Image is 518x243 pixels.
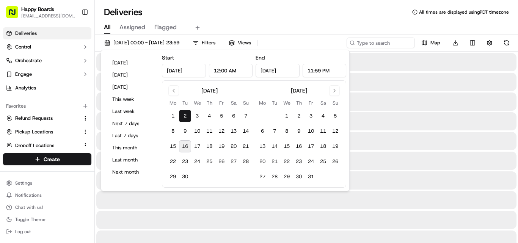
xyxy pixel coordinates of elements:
button: [EMAIL_ADDRESS][DOMAIN_NAME] [21,13,75,19]
th: Sunday [240,99,252,107]
span: [DATE] [29,118,45,124]
label: End [256,54,265,61]
th: Friday [215,99,228,107]
span: Control [15,44,31,50]
span: Map [430,39,440,46]
div: Past conversations [8,99,51,105]
button: 9 [179,125,191,137]
a: Deliveries [3,27,91,39]
th: Monday [167,99,179,107]
th: Tuesday [179,99,191,107]
button: Last 7 days [109,130,154,141]
button: Views [225,38,254,48]
button: 8 [167,125,179,137]
button: Map [418,38,444,48]
img: 1755196953914-cd9d9cba-b7f7-46ee-b6f5-75ff69acacf5 [16,72,30,86]
th: Thursday [203,99,215,107]
button: 18 [203,140,215,152]
button: 30 [179,171,191,183]
button: 11 [317,125,329,137]
button: Pickup Locations [3,126,91,138]
button: Create [3,153,91,165]
button: Refund Requests [3,112,91,124]
div: 📗 [8,170,14,176]
span: Create [44,155,60,163]
button: 21 [268,155,281,168]
button: 4 [203,110,215,122]
div: We're available if you need us! [34,80,104,86]
button: Happy Boards[EMAIL_ADDRESS][DOMAIN_NAME] [3,3,78,21]
img: 1736555255976-a54dd68f-1ca7-489b-9aae-adbdc363a1c4 [8,72,21,86]
span: Refund Requests [15,115,53,122]
button: Go to next month [329,85,340,96]
button: 29 [167,171,179,183]
button: 16 [293,140,305,152]
button: 4 [317,110,329,122]
button: Dropoff Locations [3,140,91,152]
span: Pickup Locations [15,129,53,135]
span: Pylon [75,187,92,193]
button: Settings [3,178,91,188]
div: [DATE] [291,87,307,94]
span: Toggle Theme [15,216,46,223]
button: Last month [109,155,154,165]
button: 19 [215,140,228,152]
button: 13 [256,140,268,152]
th: Saturday [228,99,240,107]
span: Dropoff Locations [15,142,54,149]
span: • [25,118,28,124]
button: 27 [228,155,240,168]
button: 5 [215,110,228,122]
th: Sunday [329,99,341,107]
button: 18 [317,140,329,152]
button: 12 [215,125,228,137]
button: Go to previous month [168,85,179,96]
a: Dropoff Locations [6,142,79,149]
span: All [104,23,110,32]
button: 15 [281,140,293,152]
button: [DATE] [109,70,154,80]
button: This month [109,143,154,153]
button: 6 [256,125,268,137]
button: 9 [293,125,305,137]
a: Analytics [3,82,91,94]
button: 17 [305,140,317,152]
button: 8 [281,125,293,137]
span: Deliveries [15,30,37,37]
button: Last week [109,106,154,117]
button: 23 [293,155,305,168]
img: 1736555255976-a54dd68f-1ca7-489b-9aae-adbdc363a1c4 [15,138,21,144]
button: 28 [240,155,252,168]
input: Got a question? Start typing here... [20,49,137,57]
button: Filters [189,38,219,48]
button: 13 [228,125,240,137]
button: [DATE] [109,58,154,68]
div: [DATE] [201,87,218,94]
th: Wednesday [281,99,293,107]
button: 10 [191,125,203,137]
a: 📗Knowledge Base [5,166,61,180]
img: Joana Marie Avellanoza [8,131,20,143]
th: Wednesday [191,99,203,107]
button: 26 [215,155,228,168]
h1: Deliveries [104,6,143,18]
button: [DATE] [109,82,154,92]
p: Welcome 👋 [8,30,138,42]
button: Notifications [3,190,91,201]
button: 24 [191,155,203,168]
div: Favorites [3,100,91,112]
span: All times are displayed using PDT timezone [419,9,509,15]
button: 27 [256,171,268,183]
a: Powered byPylon [53,187,92,193]
button: 22 [281,155,293,168]
span: Settings [15,180,32,186]
a: Pickup Locations [6,129,79,135]
button: Orchestrate [3,55,91,67]
button: 6 [228,110,240,122]
button: Refresh [501,38,512,48]
button: Next month [109,167,154,177]
span: Chat with us! [15,204,43,210]
button: 19 [329,140,341,152]
span: Orchestrate [15,57,42,64]
span: Filters [202,39,215,46]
